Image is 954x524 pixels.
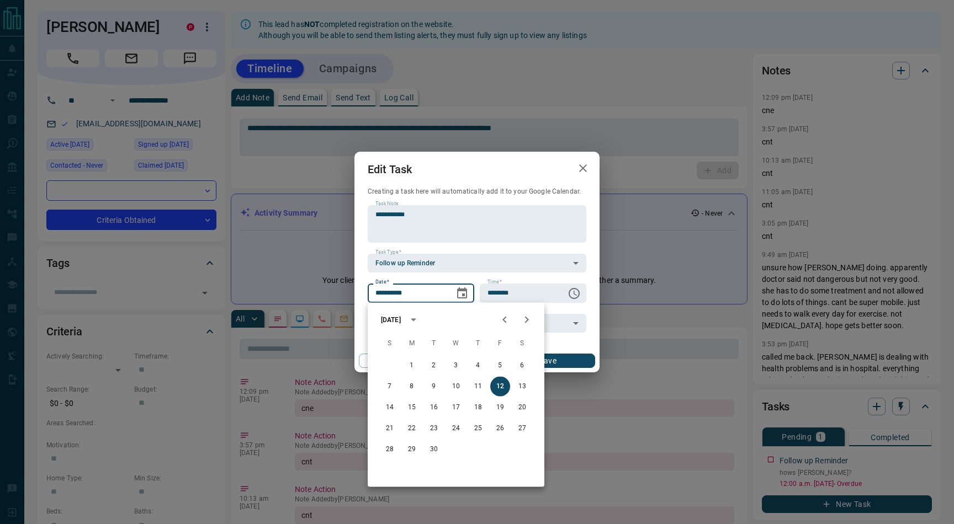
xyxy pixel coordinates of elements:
h2: Edit Task [354,152,425,187]
p: Creating a task here will automatically add it to your Google Calendar. [368,187,586,196]
button: 6 [512,356,532,376]
button: 9 [424,377,444,397]
span: Tuesday [424,333,444,355]
div: [DATE] [381,315,401,325]
button: 24 [446,419,466,439]
button: 8 [402,377,422,397]
button: 23 [424,419,444,439]
button: Save [501,354,595,368]
button: 14 [380,398,400,418]
button: 5 [490,356,510,376]
button: 19 [490,398,510,418]
button: 15 [402,398,422,418]
span: Thursday [468,333,488,355]
button: 3 [446,356,466,376]
button: calendar view is open, switch to year view [404,311,423,329]
button: 21 [380,419,400,439]
button: 29 [402,440,422,459]
button: 25 [468,419,488,439]
label: Task Type [375,249,401,256]
button: 7 [380,377,400,397]
label: Time [487,279,502,286]
span: Friday [490,333,510,355]
button: 22 [402,419,422,439]
button: 1 [402,356,422,376]
button: 27 [512,419,532,439]
button: 26 [490,419,510,439]
span: Sunday [380,333,400,355]
button: 20 [512,398,532,418]
button: Cancel [359,354,453,368]
span: Wednesday [446,333,466,355]
button: 30 [424,440,444,459]
label: Task Note [375,200,398,207]
button: 2 [424,356,444,376]
button: 10 [446,377,466,397]
button: 12 [490,377,510,397]
span: Monday [402,333,422,355]
button: Previous month [494,309,516,331]
button: Next month [516,309,538,331]
button: 18 [468,398,488,418]
button: 13 [512,377,532,397]
div: Follow up Reminder [368,254,586,272]
button: Choose date, selected date is Sep 12, 2025 [451,282,473,304]
span: Saturday [512,333,532,355]
button: 11 [468,377,488,397]
label: Date [375,279,389,286]
button: 16 [424,398,444,418]
button: 4 [468,356,488,376]
button: 28 [380,440,400,459]
button: 17 [446,398,466,418]
button: Choose time, selected time is 12:00 AM [563,282,585,304]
